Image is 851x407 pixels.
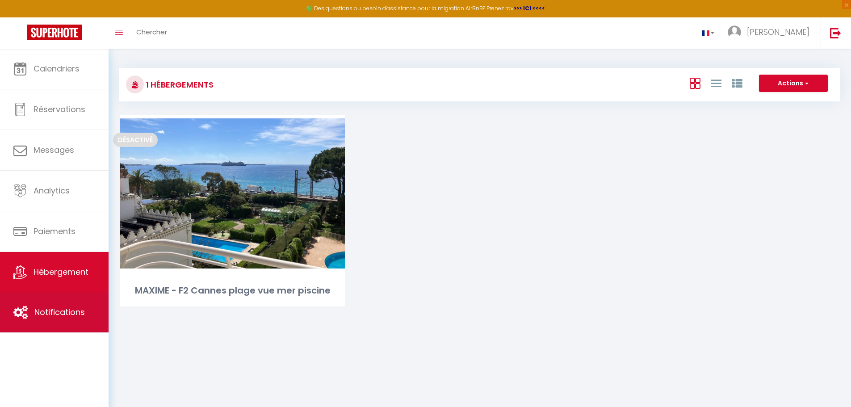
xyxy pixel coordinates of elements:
span: Paiements [34,226,75,237]
span: Messages [34,144,74,155]
span: [PERSON_NAME] [747,26,809,38]
a: >>> ICI <<<< [514,4,545,12]
a: Vue par Groupe [732,76,742,90]
div: MAXIME - F2 Cannes plage vue mer piscine [120,284,345,298]
span: Chercher [136,27,167,37]
span: Analytics [34,185,70,196]
span: Notifications [34,306,85,318]
h3: 1 Hébergements [144,75,214,95]
span: Calendriers [34,63,80,74]
img: logout [830,27,841,38]
a: Chercher [130,17,174,49]
button: Actions [759,75,828,92]
span: Réservations [34,104,85,115]
a: Vue en Box [690,76,700,90]
span: Désactivé [113,133,158,147]
img: Super Booking [27,25,82,40]
span: Hébergement [34,266,88,277]
a: Vue en Liste [711,76,721,90]
img: ... [728,25,741,39]
a: ... [PERSON_NAME] [721,17,821,49]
